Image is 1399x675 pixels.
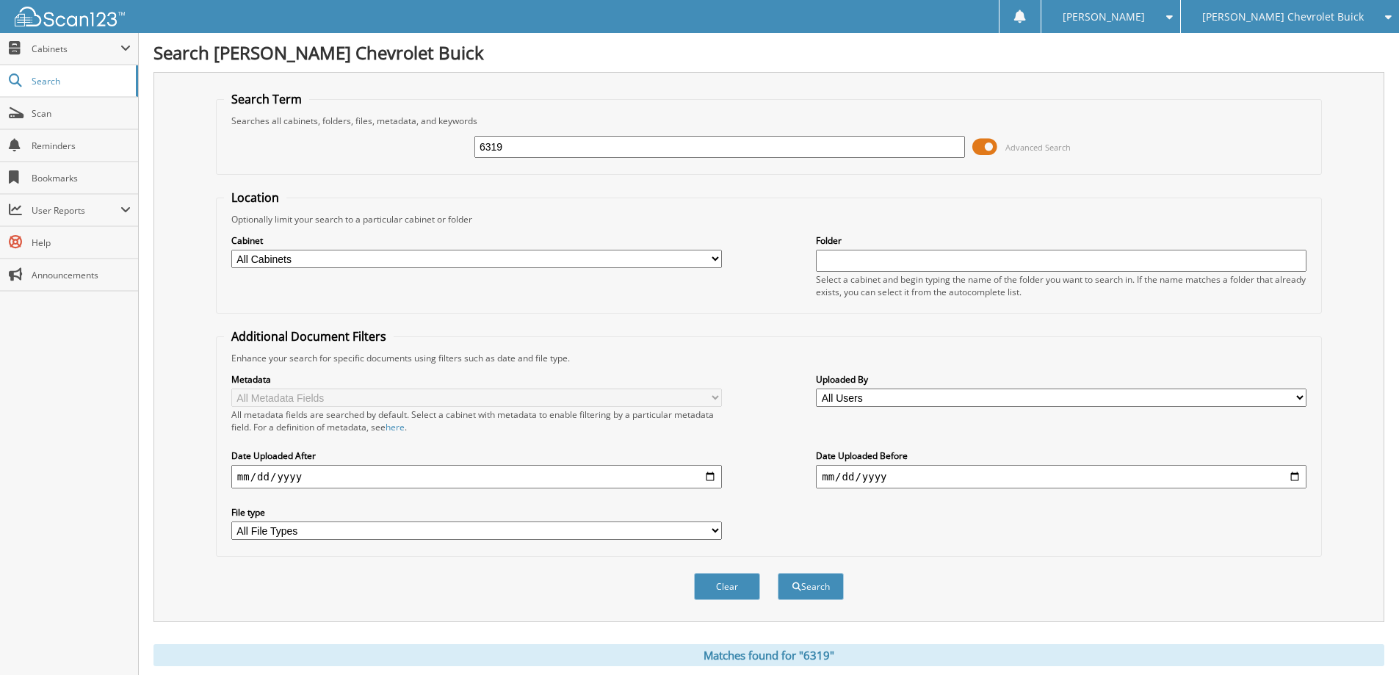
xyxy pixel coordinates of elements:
[32,107,131,120] span: Scan
[816,234,1306,247] label: Folder
[1063,12,1145,21] span: [PERSON_NAME]
[231,506,722,519] label: File type
[224,115,1314,127] div: Searches all cabinets, folders, files, metadata, and keywords
[816,465,1306,488] input: end
[153,40,1384,65] h1: Search [PERSON_NAME] Chevrolet Buick
[32,172,131,184] span: Bookmarks
[816,273,1306,298] div: Select a cabinet and begin typing the name of the folder you want to search in. If the name match...
[224,328,394,344] legend: Additional Document Filters
[32,75,129,87] span: Search
[153,644,1384,666] div: Matches found for "6319"
[386,421,405,433] a: here
[231,234,722,247] label: Cabinet
[231,408,722,433] div: All metadata fields are searched by default. Select a cabinet with metadata to enable filtering b...
[224,352,1314,364] div: Enhance your search for specific documents using filters such as date and file type.
[32,140,131,152] span: Reminders
[224,91,309,107] legend: Search Term
[1202,12,1364,21] span: [PERSON_NAME] Chevrolet Buick
[224,189,286,206] legend: Location
[231,465,722,488] input: start
[694,573,760,600] button: Clear
[224,213,1314,225] div: Optionally limit your search to a particular cabinet or folder
[231,450,722,462] label: Date Uploaded After
[1005,142,1071,153] span: Advanced Search
[15,7,125,26] img: scan123-logo-white.svg
[32,204,120,217] span: User Reports
[816,450,1306,462] label: Date Uploaded Before
[231,373,722,386] label: Metadata
[816,373,1306,386] label: Uploaded By
[32,269,131,281] span: Announcements
[32,43,120,55] span: Cabinets
[778,573,844,600] button: Search
[32,237,131,249] span: Help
